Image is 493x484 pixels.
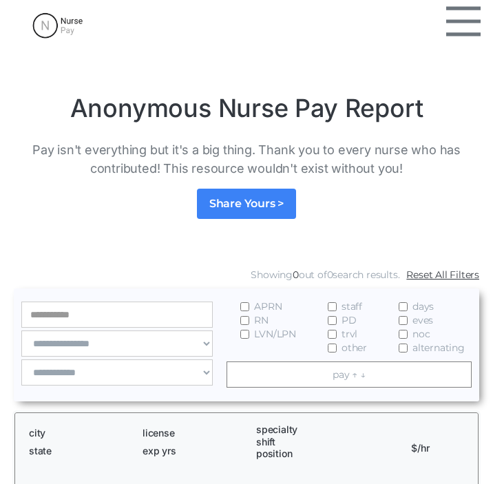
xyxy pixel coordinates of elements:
[227,361,471,388] a: pay ↑ ↓
[399,302,408,311] input: days
[14,140,479,178] p: Pay isn't everything but it's a big thing. Thank you to every nurse who has contributed! This res...
[293,269,299,281] span: 0
[328,344,337,353] input: other
[256,436,357,448] h1: shift
[254,299,282,313] span: APRN
[342,341,367,355] span: other
[240,316,249,325] input: RN
[254,313,269,327] span: RN
[14,93,479,124] h1: Anonymous Nurse Pay Report
[399,316,408,325] input: eves
[29,445,130,457] h1: state
[197,189,296,219] a: Share Yours >
[240,330,249,339] input: LVN/LPN
[399,344,408,353] input: alternating
[412,299,434,313] span: days
[328,316,337,325] input: PD
[406,268,479,282] a: Reset All Filters
[342,327,357,341] span: trvl
[256,423,357,436] h1: specialty
[412,327,430,341] span: noc
[342,299,362,313] span: staff
[411,430,429,454] h1: $/hr
[327,269,333,281] span: 0
[29,427,130,439] h1: city
[412,341,465,355] span: alternating
[143,445,244,457] h1: exp yrs
[251,268,399,282] div: Showing out of search results.
[256,448,357,460] h1: position
[328,302,337,311] input: staff
[143,427,244,439] h1: license
[328,330,337,339] input: trvl
[254,327,296,341] span: LVN/LPN
[399,330,408,339] input: noc
[342,313,357,327] span: PD
[240,302,249,311] input: APRN
[412,313,433,327] span: eves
